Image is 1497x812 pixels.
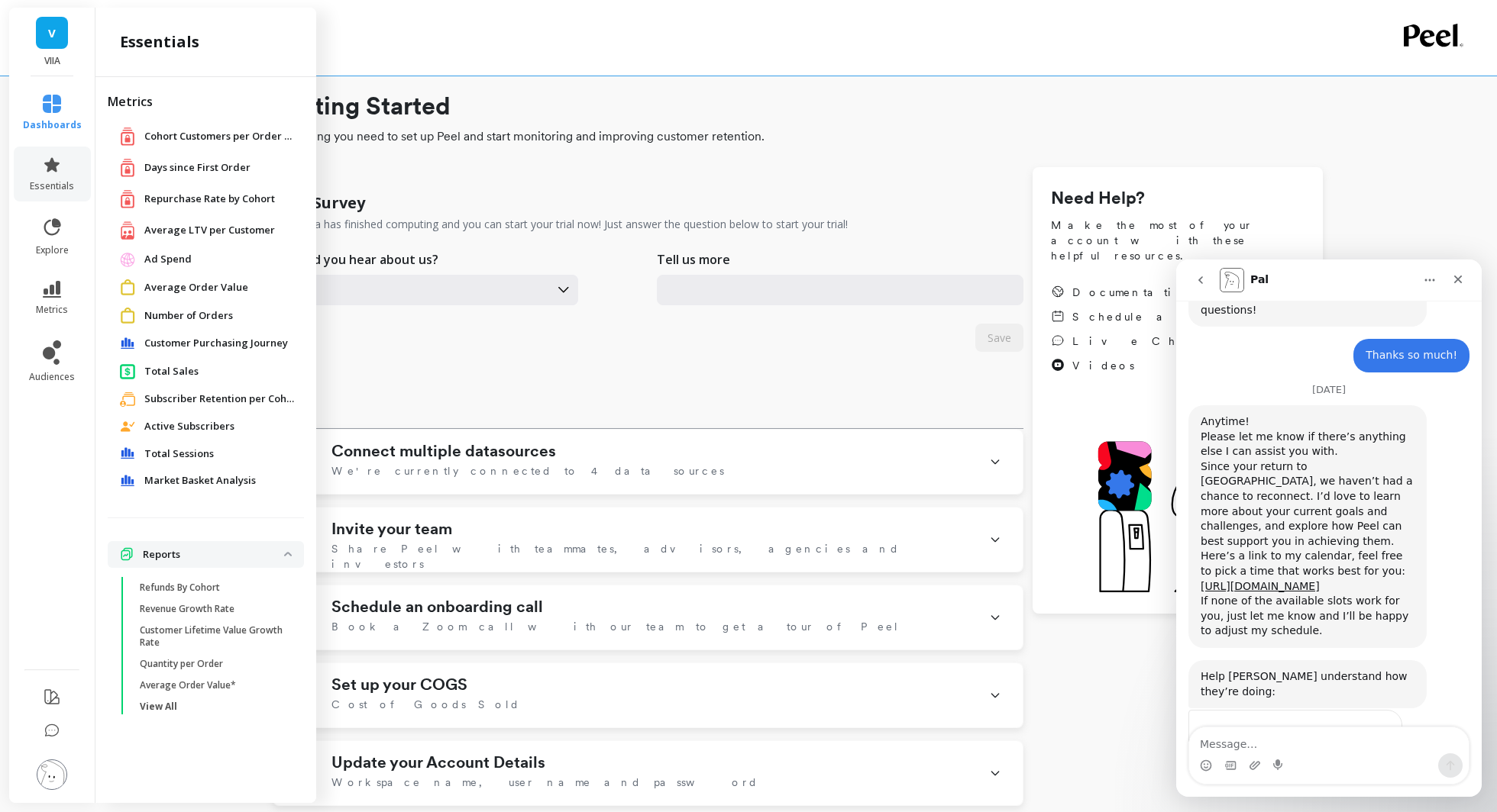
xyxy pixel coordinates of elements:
[144,192,292,207] a: Repurchase Rate by Cohort
[1176,259,1482,797] iframe: Intercom live chat
[331,697,520,712] span: Cost of Goods Sold
[144,252,292,267] a: Ad Spend
[144,252,192,267] span: Ad Spend
[120,447,135,459] img: navigation item icon
[13,468,293,494] textarea: Message…
[36,244,69,256] span: explore
[144,391,297,407] a: Subscriber Retention per Cohort
[120,421,135,432] img: navigation item icon
[97,500,109,512] button: Start recording
[144,280,292,295] a: Average Order Value
[144,129,297,144] a: Cohort Customers per Order Count
[29,371,75,383] span: audiences
[24,55,80,67] p: VIIA
[23,119,82,131] span: dashboards
[37,759,67,790] img: profile picture
[1051,285,1222,300] a: Documentation
[144,336,292,351] a: Customer Purchasing Journey
[73,500,85,512] button: Upload attachment
[140,582,220,594] p: Refunds By Cohort
[331,675,467,694] h1: Set up your COGS
[48,500,60,512] button: Gif picker
[140,701,177,713] p: View All
[36,304,68,316] span: metrics
[120,158,135,177] img: navigation item icon
[1072,285,1202,300] span: Documentation
[140,603,234,615] p: Revenue Growth Rate
[140,624,286,649] p: Customer Lifetime Value Growth Rate
[331,520,452,538] h1: Invite your team
[144,223,292,238] a: Average LTV per Customer
[48,24,56,42] span: V
[262,494,286,518] button: Send a message…
[1051,185,1305,211] h1: Need Help?
[273,192,365,214] h1: User Survey
[12,450,293,559] div: Pal says…
[144,336,288,351] span: Customer Purchasing Journey
[331,442,556,460] h1: Connect multiple datasources
[657,250,730,269] p: Tell us more
[144,192,275,207] span: Repurchase Rate by Cohort
[144,364,199,379] span: Total Sales
[331,775,758,790] span: Workspace name, user name and password
[273,88,1323,124] h1: Getting Started
[144,473,256,488] span: Market Basket Analysis
[120,31,199,53] h2: essentials
[1051,217,1305,263] span: Make the most of your account with these helpful resources.
[1072,309,1222,324] span: Schedule a demo
[1051,309,1222,324] a: Schedule a demo
[120,363,135,379] img: navigation item icon
[144,446,214,462] span: Total Sessions
[120,308,135,324] img: navigation item icon
[144,364,292,379] a: Total Sales
[331,541,971,572] span: Share Peel with teammates, advisors, agencies and investors
[108,92,304,111] h2: Metrics
[273,250,438,269] p: How did you hear about us?
[140,679,236,691] p: Average Order Value*
[120,221,135,240] img: navigation item icon
[331,753,545,772] h1: Update your Account Details
[331,619,900,634] span: Book a Zoom call with our team to get a tour of Peel
[331,463,724,478] span: We're currently connected to 4 data sources
[120,252,135,267] img: navigation item icon
[331,598,543,616] h1: Schedule an onboarding call
[273,217,848,232] p: Your data has finished computing and you can start your trial now! Just answer the question below...
[120,189,135,208] img: navigation item icon
[120,391,135,407] img: navigation item icon
[273,127,1323,146] span: Everything you need to set up Peel and start monitoring and improving customer retention.
[144,160,251,176] span: Days since First Order
[30,180,74,192] span: essentials
[144,308,292,324] a: Number of Orders
[140,658,223,670] p: Quantity per Order
[120,127,135,146] img: navigation item icon
[143,547,284,562] p: Reports
[120,547,134,561] img: navigation item icon
[284,552,292,556] img: down caret icon
[1072,333,1198,349] span: Live Chat
[1072,358,1134,373] span: Videos
[144,308,233,324] span: Number of Orders
[144,160,292,176] a: Days since First Order
[144,419,292,434] a: Active Subscribers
